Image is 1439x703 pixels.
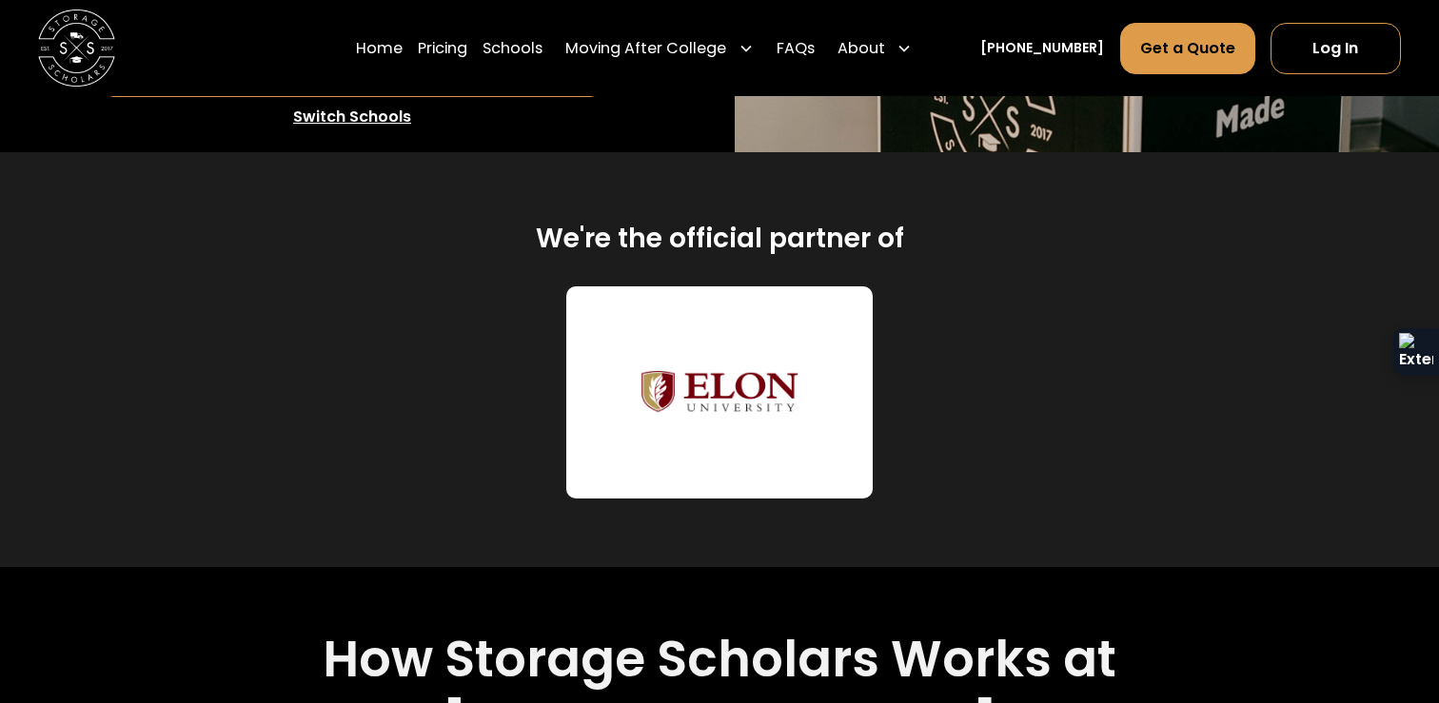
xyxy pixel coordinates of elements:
[838,36,885,59] div: About
[1120,22,1255,73] a: Get a Quote
[558,21,760,74] div: Moving After College
[1399,333,1433,371] img: Extension Icon
[536,221,904,256] h2: We're the official partner of
[356,21,403,74] a: Home
[418,21,467,74] a: Pricing
[99,97,606,137] a: Switch Schools
[777,21,815,74] a: FAQs
[38,10,115,87] img: Storage Scholars main logo
[980,38,1104,58] a: [PHONE_NUMBER]
[565,36,726,59] div: Moving After College
[830,21,919,74] div: About
[1271,22,1401,73] a: Log In
[323,630,1116,690] h2: How Storage Scholars Works at
[483,21,542,74] a: Schools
